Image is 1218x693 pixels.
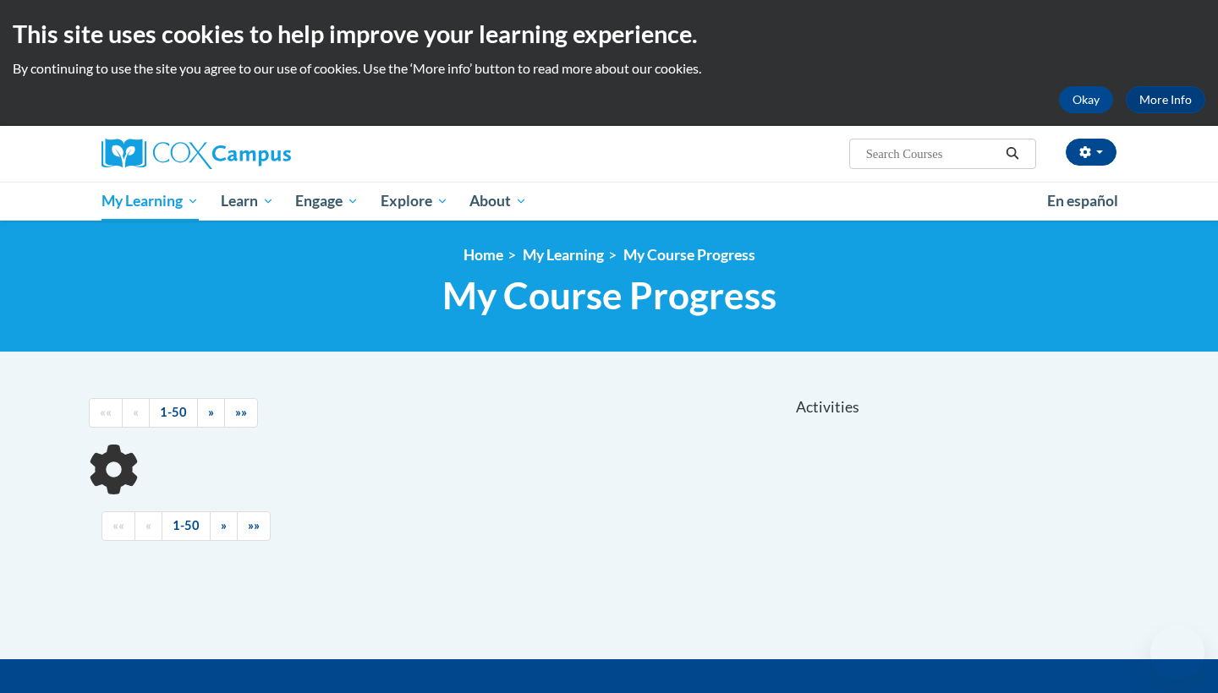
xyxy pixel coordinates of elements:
[295,191,359,211] span: Engage
[442,273,776,318] span: My Course Progress
[1047,192,1118,210] span: En español
[101,191,199,211] span: My Learning
[237,511,271,541] a: End
[89,398,123,428] a: Begining
[221,191,274,211] span: Learn
[864,144,1000,164] input: Search Courses
[101,139,291,169] img: Cox Campus
[469,191,527,211] span: About
[459,182,539,221] a: About
[112,518,124,532] span: ««
[91,182,210,221] a: My Learning
[224,398,258,428] a: End
[76,182,1142,221] div: Main menu
[370,182,459,221] a: Explore
[381,191,448,211] span: Explore
[1000,144,1025,164] button: Search
[101,511,135,541] a: Begining
[1059,86,1113,113] button: Okay
[1066,139,1116,166] button: Account Settings
[210,182,285,221] a: Learn
[464,246,503,264] a: Home
[100,405,112,419] span: ««
[623,246,755,264] a: My Course Progress
[134,511,162,541] a: Previous
[13,59,1205,78] p: By continuing to use the site you agree to our use of cookies. Use the ‘More info’ button to read...
[210,511,238,541] a: Next
[122,398,150,428] a: Previous
[1126,86,1205,113] a: More Info
[162,511,211,541] a: 1-50
[235,405,247,419] span: »»
[1150,625,1204,679] iframe: Button to launch messaging window
[284,182,370,221] a: Engage
[208,405,214,419] span: »
[796,398,859,417] span: Activities
[197,398,225,428] a: Next
[248,518,260,532] span: »»
[145,518,151,532] span: «
[1036,183,1129,219] a: En español
[149,398,198,428] a: 1-50
[221,518,227,532] span: »
[523,246,604,264] a: My Learning
[13,17,1205,51] h2: This site uses cookies to help improve your learning experience.
[133,405,139,419] span: «
[101,139,423,169] a: Cox Campus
